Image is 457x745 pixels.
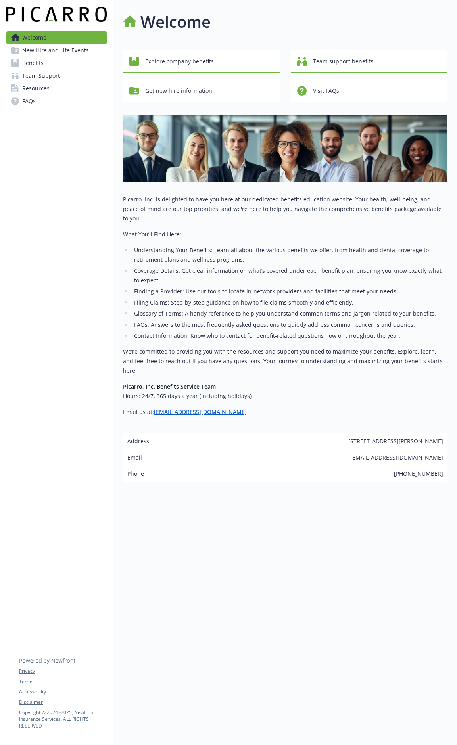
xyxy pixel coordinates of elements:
span: FAQs [22,95,36,107]
p: Copyright © 2024 - 2025 , Newfront Insurance Services, ALL RIGHTS RESERVED [19,709,106,729]
span: [EMAIL_ADDRESS][DOMAIN_NAME] [350,453,443,462]
span: Benefits [22,57,44,69]
a: Disclaimer [19,699,106,706]
li: FAQs: Answers to the most frequently asked questions to quickly address common concerns and queries. [132,320,447,329]
button: Team support benefits [291,50,447,73]
a: [EMAIL_ADDRESS][DOMAIN_NAME] [154,408,247,416]
span: Email [127,453,142,462]
span: [STREET_ADDRESS][PERSON_NAME] [348,437,443,445]
img: overview page banner [123,115,447,182]
a: Privacy [19,668,106,675]
a: Accessibility [19,688,106,695]
span: Resources [22,82,50,95]
p: Picarro, Inc. is delighted to have you here at our dedicated benefits education website. Your hea... [123,195,447,223]
span: New Hire and Life Events [22,44,89,57]
button: Visit FAQs [291,79,447,102]
span: Team support benefits [313,54,373,69]
li: Contact Information: Know who to contact for benefit-related questions now or throughout the year. [132,331,447,341]
a: Team Support [6,69,107,82]
li: Glossary of Terms: A handy reference to help you understand common terms and jargon related to yo... [132,309,447,318]
a: New Hire and Life Events [6,44,107,57]
li: Filing Claims: Step-by-step guidance on how to file claims smoothly and efficiently. [132,298,447,307]
a: Terms [19,678,106,685]
span: Visit FAQs [313,83,339,98]
p: We’re committed to providing you with the resources and support you need to maximize your benefit... [123,347,447,375]
p: What You’ll Find Here: [123,230,447,239]
span: Welcome [22,31,46,44]
h6: Hours: 24/7, 365 days a year (including holidays)​ [123,391,447,401]
a: Resources [6,82,107,95]
span: Phone [127,469,144,478]
p: Email us at: [123,407,447,417]
a: FAQs [6,95,107,107]
h1: Welcome [140,10,211,34]
span: [PHONE_NUMBER] [394,469,443,478]
span: Team Support [22,69,60,82]
span: Explore company benefits [145,54,214,69]
li: Coverage Details: Get clear information on what’s covered under each benefit plan, ensuring you k... [132,266,447,285]
a: Benefits [6,57,107,69]
button: Explore company benefits [123,50,280,73]
li: Understanding Your Benefits: Learn all about the various benefits we offer, from health and denta... [132,245,447,264]
button: Get new hire information [123,79,280,102]
li: Finding a Provider: Use our tools to locate in-network providers and facilities that meet your ne... [132,287,447,296]
span: Address [127,437,149,445]
span: Get new hire information [145,83,212,98]
strong: Picarro, Inc. Benefits Service Team [123,383,216,390]
a: Welcome [6,31,107,44]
